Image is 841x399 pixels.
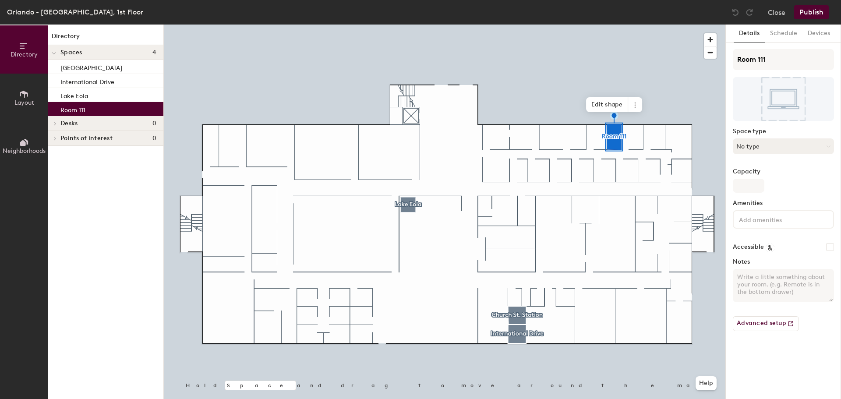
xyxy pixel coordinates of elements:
span: Layout [14,99,34,106]
button: Advanced setup [733,316,799,331]
img: Redo [745,8,754,17]
span: 0 [152,135,156,142]
div: Orlando - [GEOGRAPHIC_DATA], 1st Floor [7,7,143,18]
button: Devices [802,25,835,42]
p: International Drive [60,76,114,86]
span: 0 [152,120,156,127]
button: Close [768,5,785,19]
label: Amenities [733,200,834,207]
span: Points of interest [60,135,113,142]
span: Desks [60,120,78,127]
label: Accessible [733,244,764,251]
span: Spaces [60,49,82,56]
span: Neighborhoods [3,147,46,155]
button: Schedule [765,25,802,42]
h1: Directory [48,32,163,45]
button: No type [733,138,834,154]
input: Add amenities [737,214,816,224]
img: Undo [731,8,740,17]
button: Help [696,376,717,390]
label: Capacity [733,168,834,175]
button: Publish [794,5,829,19]
p: Room 111 [60,104,85,114]
button: Details [734,25,765,42]
p: [GEOGRAPHIC_DATA] [60,62,122,72]
span: 4 [152,49,156,56]
p: Lake Eola [60,90,88,100]
label: Notes [733,258,834,265]
span: Directory [11,51,38,58]
img: The space named Room 111 [733,77,834,121]
span: Edit shape [586,97,628,112]
label: Space type [733,128,834,135]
